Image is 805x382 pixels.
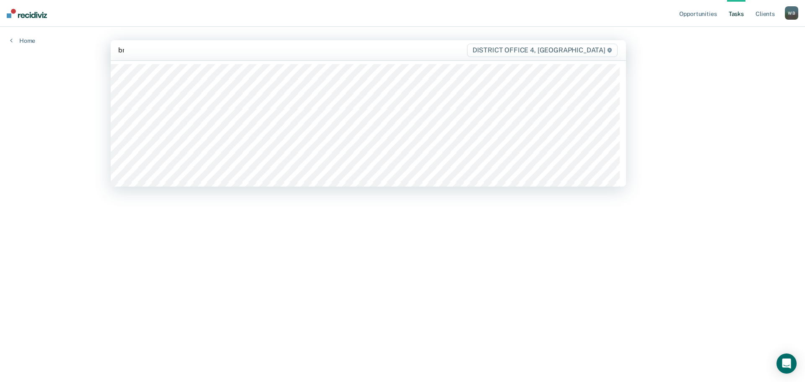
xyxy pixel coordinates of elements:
img: Recidiviz [7,9,47,18]
button: WB [785,6,798,20]
a: Home [10,37,35,44]
span: DISTRICT OFFICE 4, [GEOGRAPHIC_DATA] [467,44,618,57]
div: Open Intercom Messenger [776,353,797,374]
div: W B [785,6,798,20]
